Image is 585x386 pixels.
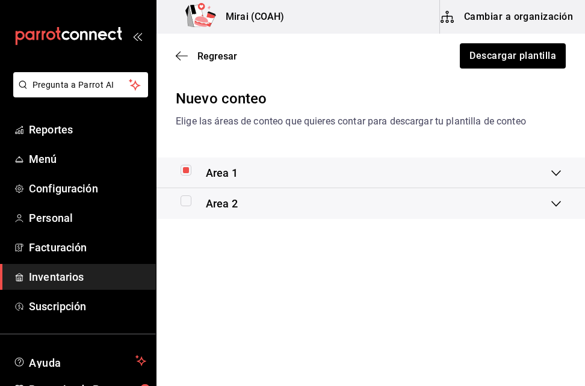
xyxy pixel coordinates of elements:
[176,114,566,129] div: Elige las áreas de conteo que quieres contar para descargar tu plantilla de conteo
[32,79,129,91] span: Pregunta a Parrot AI
[29,354,131,368] span: Ayuda
[176,51,237,62] button: Regresar
[176,88,566,109] div: Nuevo conteo
[8,87,148,100] a: Pregunta a Parrot AI
[29,269,146,285] span: Inventarios
[460,43,566,69] button: Descargar plantilla
[216,10,285,24] h3: Mirai (COAH)
[13,72,148,97] button: Pregunta a Parrot AI
[29,151,146,167] span: Menú
[29,121,146,138] span: Reportes
[29,298,146,314] span: Suscripción
[156,188,585,219] div: Area 2
[206,165,238,181] span: Area 1
[206,195,238,212] span: Area 2
[29,180,146,197] span: Configuración
[197,51,237,62] span: Regresar
[132,31,142,41] button: open_drawer_menu
[29,239,146,256] span: Facturación
[29,210,146,226] span: Personal
[156,158,585,188] div: Area 1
